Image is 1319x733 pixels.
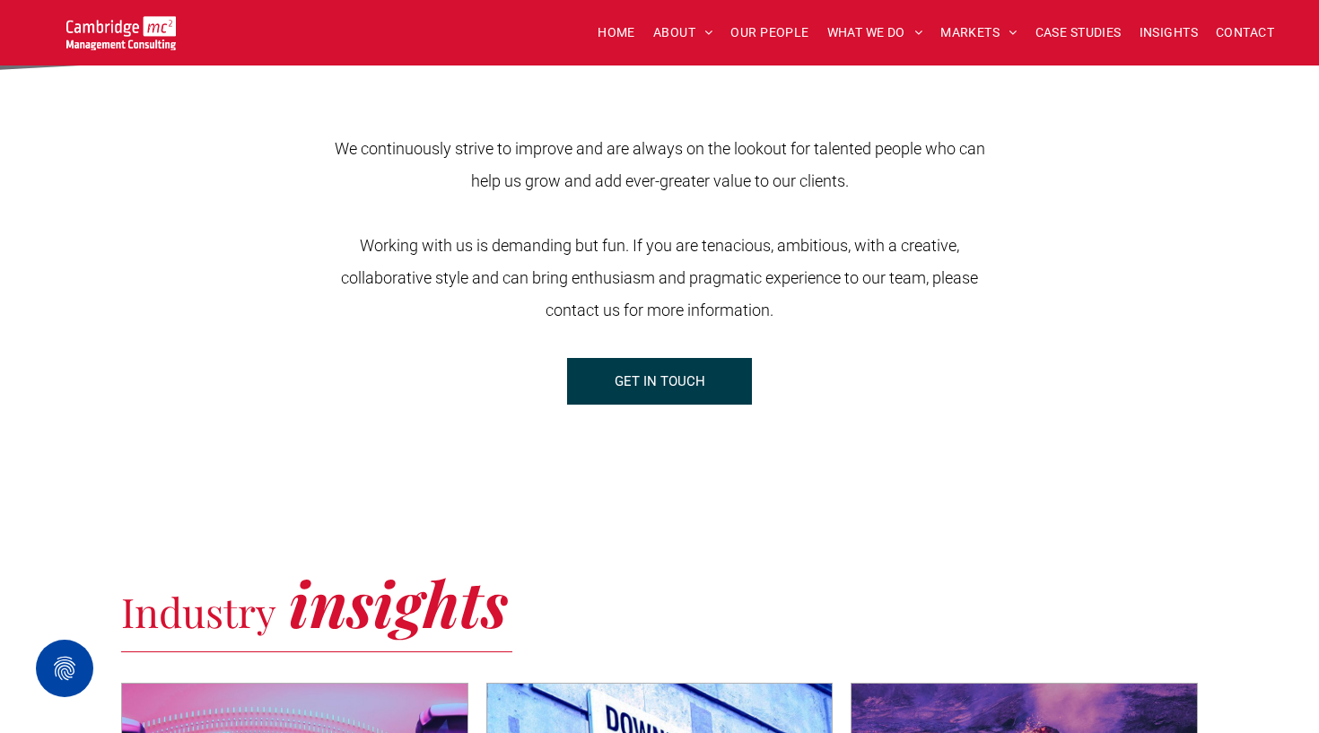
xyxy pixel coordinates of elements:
[644,19,722,47] a: ABOUT
[66,16,177,50] img: Go to Homepage
[589,19,644,47] a: HOME
[341,236,978,319] span: Working with us is demanding but fun. If you are tenacious, ambitious, with a creative, collabora...
[818,19,932,47] a: WHAT WE DO
[335,139,985,190] span: We continuously strive to improve and are always on the lookout for talented people who can help ...
[66,19,177,38] a: Your Business Transformed | Cambridge Management Consulting
[121,584,276,638] span: Industry
[1131,19,1207,47] a: INSIGHTS
[721,19,817,47] a: OUR PEOPLE
[1207,19,1283,47] a: CONTACT
[1026,19,1131,47] a: CASE STUDIES
[567,358,752,405] a: GET IN TOUCH
[931,19,1026,47] a: MARKETS
[615,359,705,404] span: GET IN TOUCH
[289,560,508,644] span: insights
